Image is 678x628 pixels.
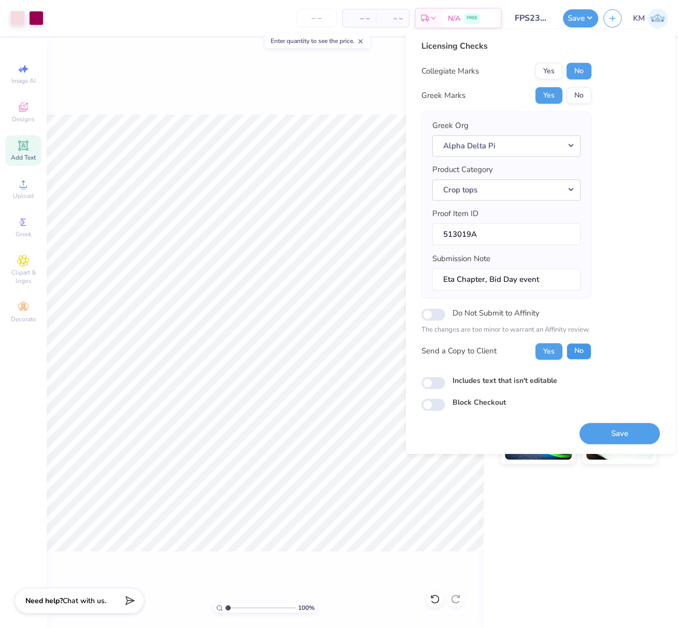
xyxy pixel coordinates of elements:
[349,13,370,24] span: – –
[448,13,460,24] span: N/A
[432,253,490,265] label: Submission Note
[432,268,581,291] input: Add a note for Affinity
[567,343,591,360] button: No
[16,230,32,238] span: Greek
[11,315,36,323] span: Decorate
[298,603,315,612] span: 100 %
[432,135,581,156] button: Alpha Delta Pi
[432,164,493,176] label: Product Category
[467,15,477,22] span: FREE
[567,87,591,104] button: No
[11,153,36,162] span: Add Text
[421,40,591,52] div: Licensing Checks
[535,87,562,104] button: Yes
[563,9,598,27] button: Save
[647,8,668,28] img: Katrina Mae Mijares
[453,306,540,320] label: Do Not Submit to Affinity
[633,12,645,24] span: KM
[432,120,469,132] label: Greek Org
[421,325,591,335] p: The changes are too minor to warrant an Affinity review.
[535,343,562,360] button: Yes
[421,345,497,357] div: Send a Copy to Client
[432,208,478,220] label: Proof Item ID
[432,179,581,201] button: Crop tops
[382,13,403,24] span: – –
[453,375,557,386] label: Includes text that isn't editable
[264,34,370,48] div: Enter quantity to see the price.
[580,423,660,444] button: Save
[507,8,558,28] input: Untitled Design
[13,192,34,200] span: Upload
[567,63,591,79] button: No
[535,63,562,79] button: Yes
[453,397,506,408] label: Block Checkout
[421,65,479,77] div: Collegiate Marks
[25,596,63,606] strong: Need help?
[11,77,36,85] span: Image AI
[633,8,668,28] a: KM
[63,596,106,606] span: Chat with us.
[5,268,41,285] span: Clipart & logos
[421,90,465,102] div: Greek Marks
[12,115,35,123] span: Designs
[296,9,337,27] input: – –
